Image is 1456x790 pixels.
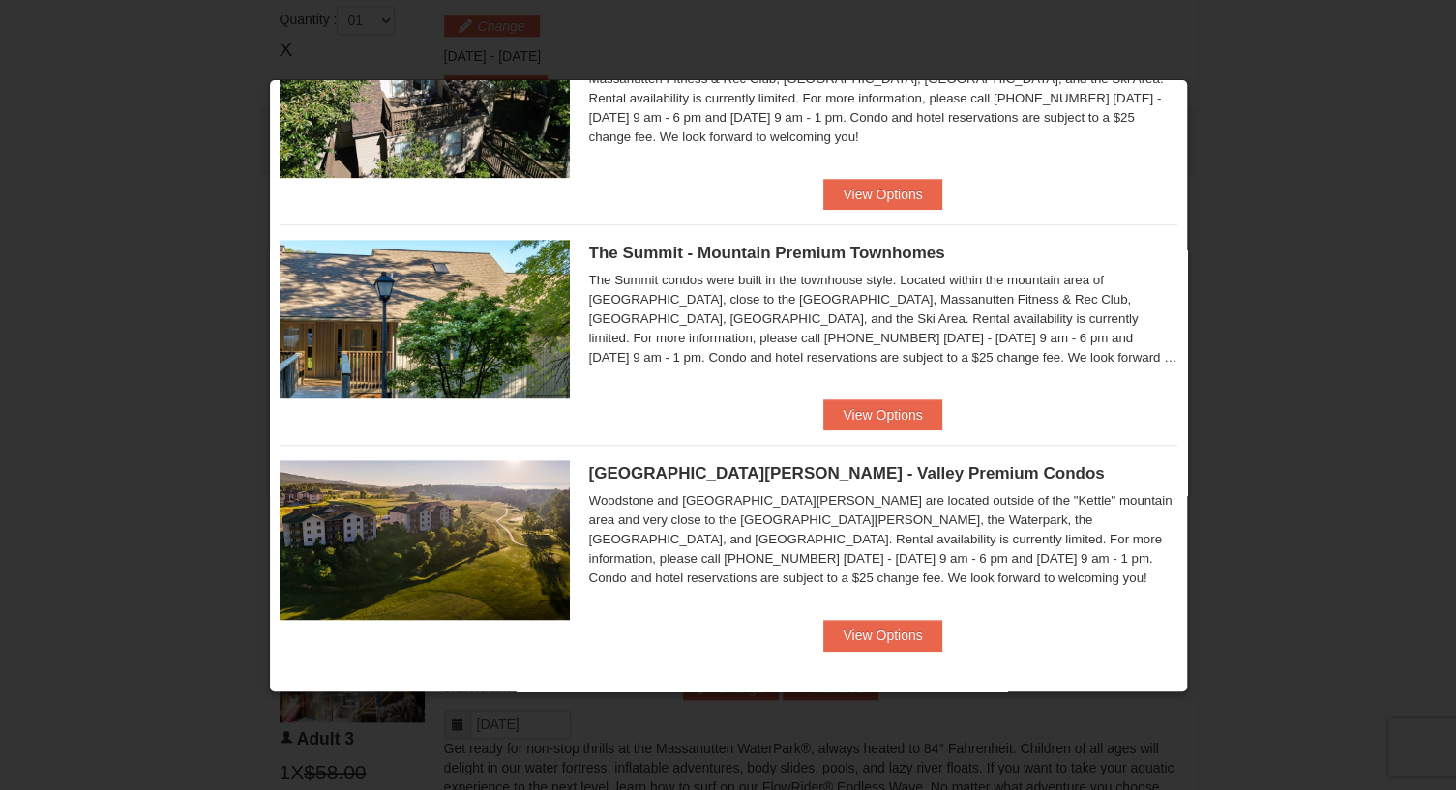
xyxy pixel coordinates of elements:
[589,244,945,262] span: The Summit - Mountain Premium Townhomes
[280,460,570,619] img: 19219041-4-ec11c166.jpg
[589,50,1177,147] div: Located within the mountain area of [GEOGRAPHIC_DATA], close to the [GEOGRAPHIC_DATA], Massanutte...
[823,399,941,430] button: View Options
[589,491,1177,588] div: Woodstone and [GEOGRAPHIC_DATA][PERSON_NAME] are located outside of the "Kettle" mountain area an...
[280,19,570,178] img: 19219019-2-e70bf45f.jpg
[589,271,1177,367] div: The Summit condos were built in the townhouse style. Located within the mountain area of [GEOGRAP...
[823,620,941,651] button: View Options
[823,179,941,210] button: View Options
[589,464,1105,483] span: [GEOGRAPHIC_DATA][PERSON_NAME] - Valley Premium Condos
[280,240,570,398] img: 19219034-1-0eee7e00.jpg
